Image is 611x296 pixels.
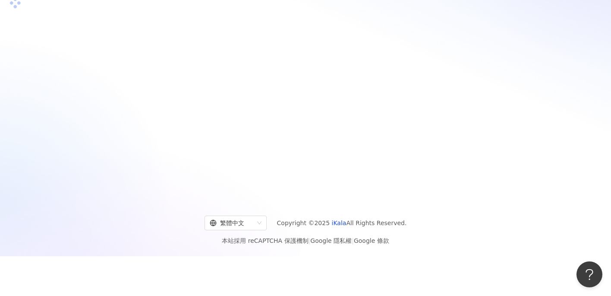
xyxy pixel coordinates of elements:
[277,218,407,228] span: Copyright © 2025 All Rights Reserved.
[210,216,254,230] div: 繁體中文
[354,237,389,244] a: Google 條款
[332,220,346,226] a: iKala
[309,237,311,244] span: |
[310,237,352,244] a: Google 隱私權
[352,237,354,244] span: |
[222,236,389,246] span: 本站採用 reCAPTCHA 保護機制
